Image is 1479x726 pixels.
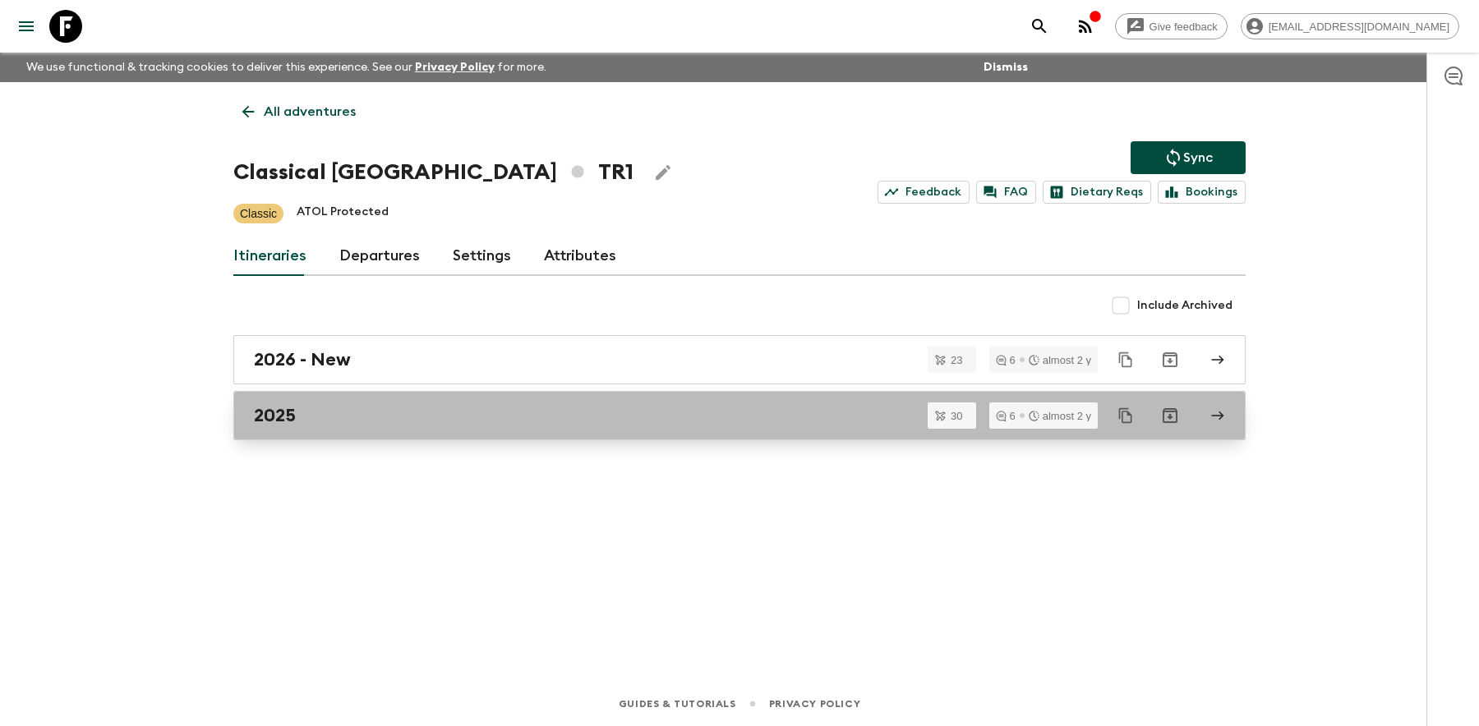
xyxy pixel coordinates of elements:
[1137,297,1232,314] span: Include Archived
[20,53,553,82] p: We use functional & tracking cookies to deliver this experience. See our for more.
[240,205,277,222] p: Classic
[1029,411,1091,421] div: almost 2 y
[619,695,736,713] a: Guides & Tutorials
[941,355,972,365] span: 23
[339,237,420,276] a: Departures
[254,405,296,426] h2: 2025
[976,181,1036,204] a: FAQ
[1260,21,1458,33] span: [EMAIL_ADDRESS][DOMAIN_NAME]
[878,181,970,204] a: Feedback
[1111,345,1140,374] button: Duplicate
[233,335,1246,384] a: 2026 - New
[1043,181,1151,204] a: Dietary Reqs
[415,62,495,73] a: Privacy Policy
[996,355,1016,365] div: 6
[1115,13,1228,39] a: Give feedback
[297,204,389,223] p: ATOL Protected
[544,237,616,276] a: Attributes
[1131,141,1246,174] button: Sync adventure departures to the booking engine
[453,237,511,276] a: Settings
[1111,401,1140,430] button: Duplicate
[233,237,306,276] a: Itineraries
[233,95,365,128] a: All adventures
[10,10,43,43] button: menu
[1241,13,1459,39] div: [EMAIL_ADDRESS][DOMAIN_NAME]
[1183,148,1213,168] p: Sync
[264,102,356,122] p: All adventures
[254,349,351,370] h2: 2026 - New
[233,391,1246,440] a: 2025
[1158,181,1246,204] a: Bookings
[647,156,680,189] button: Edit Adventure Title
[941,411,972,421] span: 30
[1023,10,1056,43] button: search adventures
[1154,399,1186,432] button: Archive
[1029,355,1091,365] div: almost 2 y
[769,695,860,713] a: Privacy Policy
[979,56,1032,79] button: Dismiss
[233,156,634,189] h1: Classical [GEOGRAPHIC_DATA] TR1
[996,411,1016,421] div: 6
[1140,21,1227,33] span: Give feedback
[1154,343,1186,376] button: Archive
